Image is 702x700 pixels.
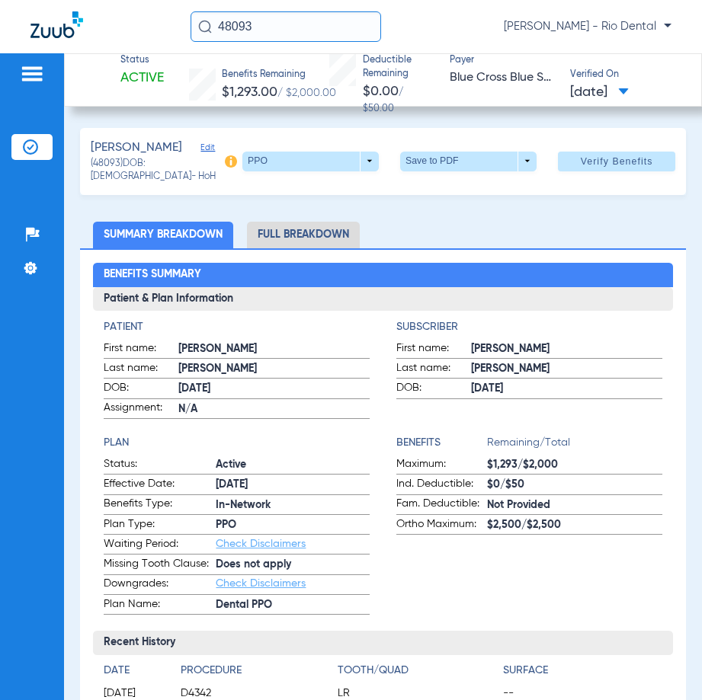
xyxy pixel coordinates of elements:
[503,663,662,679] h4: Surface
[216,457,370,473] span: Active
[104,360,178,379] span: Last name:
[216,477,370,493] span: [DATE]
[30,11,83,38] img: Zuub Logo
[225,155,237,168] img: info-icon
[181,663,332,684] app-breakdown-title: Procedure
[104,536,216,555] span: Waiting Period:
[396,380,471,398] span: DOB:
[104,380,178,398] span: DOB:
[222,69,336,82] span: Benefits Remaining
[120,69,164,88] span: Active
[396,516,487,535] span: Ortho Maximum:
[222,85,277,99] span: $1,293.00
[487,497,662,513] span: Not Provided
[191,11,381,42] input: Search for patients
[487,477,662,493] span: $0/$50
[247,222,360,248] li: Full Breakdown
[363,54,437,81] span: Deductible Remaining
[216,597,370,613] span: Dental PPO
[104,340,178,359] span: First name:
[181,663,332,679] h4: Procedure
[104,663,168,684] app-breakdown-title: Date
[216,557,370,573] span: Does not apply
[570,83,629,102] span: [DATE]
[104,556,216,574] span: Missing Tooth Clause:
[104,400,178,418] span: Assignment:
[504,19,672,34] span: [PERSON_NAME] - Rio Dental
[400,152,537,171] button: Save to PDF
[91,139,182,158] span: [PERSON_NAME]
[471,381,662,397] span: [DATE]
[104,456,216,475] span: Status:
[487,435,662,456] span: Remaining/Total
[104,516,216,535] span: Plan Type:
[450,54,556,68] span: Payer
[178,401,370,417] span: N/A
[277,88,336,98] span: / $2,000.00
[216,517,370,533] span: PPO
[178,341,370,357] span: [PERSON_NAME]
[104,596,216,615] span: Plan Name:
[200,142,214,157] span: Edit
[396,319,662,335] h4: Subscriber
[216,497,370,513] span: In-Network
[104,435,370,451] h4: Plan
[396,456,487,475] span: Maximum:
[216,539,306,549] a: Check Disclaimers
[242,152,379,171] button: PPO
[396,496,487,514] span: Fam. Deductible:
[104,663,168,679] h4: Date
[104,476,216,494] span: Effective Date:
[396,476,487,494] span: Ind. Deductible:
[104,576,216,594] span: Downgrades:
[91,158,225,184] span: (48093) DOB: [DEMOGRAPHIC_DATA] - HoH
[216,578,306,589] a: Check Disclaimers
[93,287,672,312] h3: Patient & Plan Information
[178,381,370,397] span: [DATE]
[93,263,672,287] h2: Benefits Summary
[93,631,672,655] h3: Recent History
[93,222,233,248] li: Summary Breakdown
[503,663,662,684] app-breakdown-title: Surface
[396,340,471,359] span: First name:
[363,85,399,98] span: $0.00
[178,361,370,377] span: [PERSON_NAME]
[570,69,677,82] span: Verified On
[471,341,662,357] span: [PERSON_NAME]
[104,319,370,335] h4: Patient
[104,496,216,514] span: Benefits Type:
[396,435,487,451] h4: Benefits
[198,20,212,34] img: Search Icon
[396,360,471,379] span: Last name:
[338,663,497,684] app-breakdown-title: Tooth/Quad
[338,663,497,679] h4: Tooth/Quad
[396,435,487,456] app-breakdown-title: Benefits
[487,457,662,473] span: $1,293/$2,000
[471,361,662,377] span: [PERSON_NAME]
[450,69,556,88] span: Blue Cross Blue Shield of [US_STATE]
[581,155,653,168] span: Verify Benefits
[20,65,44,83] img: hamburger-icon
[487,517,662,533] span: $2,500/$2,500
[120,54,164,68] span: Status
[558,152,675,171] button: Verify Benefits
